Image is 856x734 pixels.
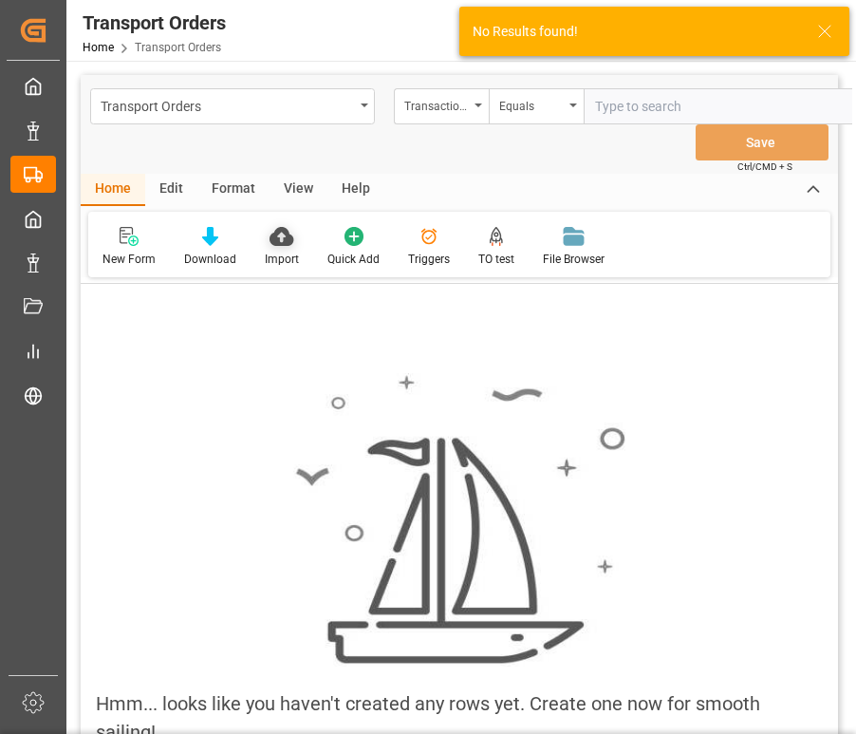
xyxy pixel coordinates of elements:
div: Import [265,251,299,268]
div: Help [327,174,384,206]
div: Edit [145,174,197,206]
div: Format [197,174,270,206]
div: Transport Orders [83,9,226,37]
div: Equals [499,93,564,115]
div: Transport Orders [101,93,354,117]
div: New Form [102,251,156,268]
img: smooth_sailing.jpeg [293,373,625,667]
div: Download [184,251,236,268]
button: Save [696,124,828,160]
button: open menu [489,88,584,124]
div: TO test [478,251,514,268]
button: open menu [90,88,375,124]
div: Transaction Order Reference [404,93,469,115]
span: Ctrl/CMD + S [737,160,792,174]
div: Home [81,174,145,206]
button: open menu [394,88,489,124]
div: Quick Add [327,251,380,268]
div: File Browser [543,251,605,268]
a: Home [83,41,114,54]
div: View [270,174,327,206]
div: Triggers [408,251,450,268]
div: No Results found! [473,22,799,42]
